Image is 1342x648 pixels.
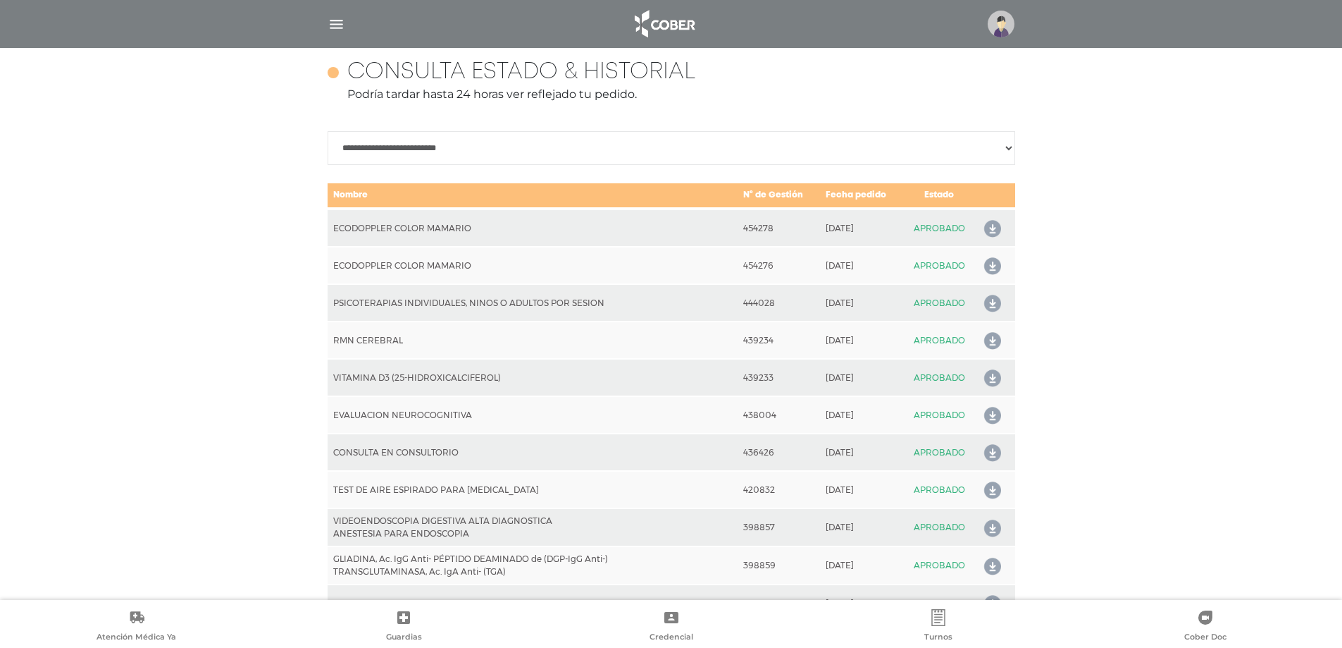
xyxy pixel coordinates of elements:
[804,609,1071,645] a: Turnos
[738,359,820,396] td: 439233
[328,508,738,546] td: VIDEOENDOSCOPIA DIGESTIVA ALTA DIAGNOSTICA ANESTESIA PARA ENDOSCOPIA
[738,434,820,471] td: 436426
[347,59,695,86] h4: Consulta estado & historial
[328,86,1015,103] p: Podría tardar hasta 24 horas ver reflejado tu pedido.
[328,471,738,508] td: TEST DE AIRE ESPIRADO PARA [MEDICAL_DATA]
[820,209,903,247] td: [DATE]
[903,359,976,396] td: APROBADO
[820,546,903,585] td: [DATE]
[328,247,738,284] td: ECODOPPLER COLOR MAMARIO
[903,585,976,622] td: APROBADO
[820,585,903,622] td: [DATE]
[820,284,903,322] td: [DATE]
[903,546,976,585] td: APROBADO
[903,508,976,546] td: APROBADO
[738,183,820,209] td: N° de Gestión
[903,471,976,508] td: APROBADO
[820,247,903,284] td: [DATE]
[820,471,903,508] td: [DATE]
[738,396,820,434] td: 438004
[820,322,903,359] td: [DATE]
[738,247,820,284] td: 454276
[328,209,738,247] td: ECODOPPLER COLOR MAMARIO
[538,609,804,645] a: Credencial
[903,322,976,359] td: APROBADO
[738,284,820,322] td: 444028
[903,209,976,247] td: APROBADO
[820,434,903,471] td: [DATE]
[903,183,976,209] td: Estado
[738,209,820,247] td: 454278
[903,284,976,322] td: APROBADO
[738,471,820,508] td: 420832
[328,546,738,585] td: GLIADINA, Ac. IgG Anti- PÉPTIDO DEAMINADO de (DGP-IgG Anti-) TRANSGLUTAMINASA, Ac. IgA Anti- (TGA)
[627,7,701,41] img: logo_cober_home-white.png
[903,247,976,284] td: APROBADO
[820,183,903,209] td: Fecha pedido
[1072,609,1339,645] a: Cober Doc
[328,322,738,359] td: RMN CEREBRAL
[820,359,903,396] td: [DATE]
[738,322,820,359] td: 439234
[903,434,976,471] td: APROBADO
[3,609,270,645] a: Atención Médica Ya
[738,585,820,622] td: 397441
[738,546,820,585] td: 398859
[988,11,1014,37] img: profile-placeholder.svg
[328,396,738,434] td: EVALUACION NEUROCOGNITIVA
[328,16,345,33] img: Cober_menu-lines-white.svg
[386,632,422,644] span: Guardias
[738,508,820,546] td: 398857
[270,609,537,645] a: Guardias
[903,396,976,434] td: APROBADO
[650,632,693,644] span: Credencial
[328,359,738,396] td: VITAMINA D3 (25-HIDROXICALCIFEROL)
[97,632,176,644] span: Atención Médica Ya
[328,284,738,322] td: PSICOTERAPIAS INDIVIDUALES, NINOS O ADULTOS POR SESION
[820,396,903,434] td: [DATE]
[820,508,903,546] td: [DATE]
[328,585,738,622] td: CONSULTA ESPECIALISTA
[328,183,738,209] td: Nombre
[924,632,952,644] span: Turnos
[1184,632,1226,644] span: Cober Doc
[328,434,738,471] td: CONSULTA EN CONSULTORIO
